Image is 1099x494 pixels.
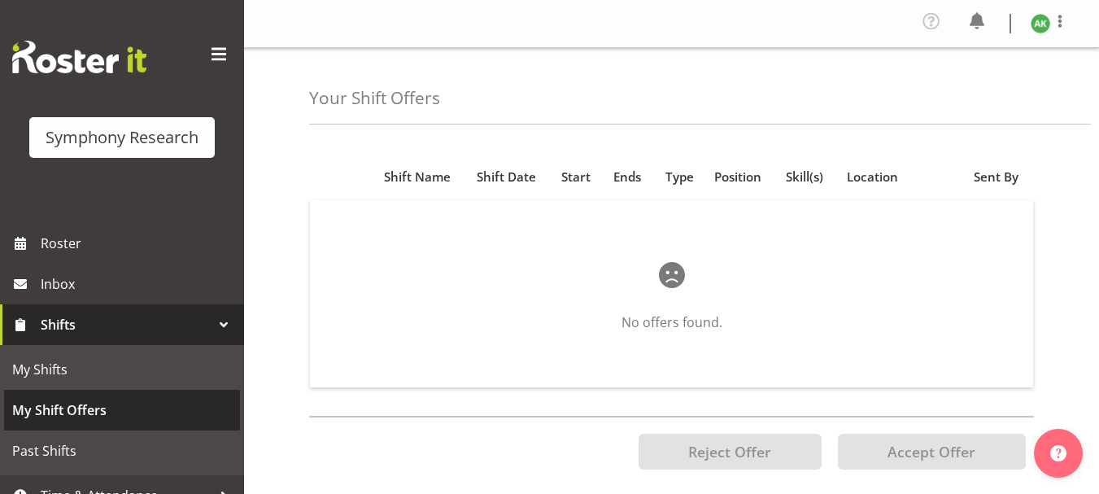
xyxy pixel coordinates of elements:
[561,168,595,186] div: Start
[362,313,981,332] p: No offers found.
[887,442,975,461] span: Accept Offer
[838,434,1026,470] button: Accept Offer
[1050,445,1066,461] img: help-xxl-2.png
[4,431,240,471] a: Past Shifts
[688,442,771,461] span: Reject Offer
[4,390,240,431] a: My Shift Offers
[12,398,232,422] span: My Shift Offers
[384,168,458,186] div: Shift Name
[786,168,828,186] div: Skill(s)
[309,89,440,107] h4: Your Shift Offers
[714,168,767,186] div: Position
[613,168,645,186] div: Ends
[12,357,232,382] span: My Shifts
[12,439,232,463] span: Past Shifts
[847,168,904,186] div: Location
[12,41,146,73] img: Rosterit website logo
[664,168,696,186] div: Type
[41,272,236,296] span: Inbox
[974,168,1024,186] div: Sent By
[639,434,822,470] button: Reject Offer
[4,349,240,390] a: My Shifts
[41,231,236,256] span: Roster
[1031,14,1050,33] img: amit-kumar11606.jpg
[41,313,212,337] span: Shifts
[477,168,543,186] div: Shift Date
[46,125,198,150] div: Symphony Research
